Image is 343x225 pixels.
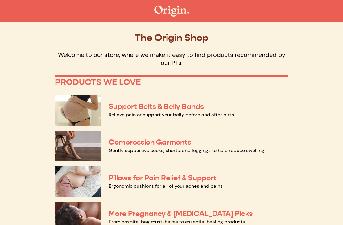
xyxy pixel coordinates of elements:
img: Compression Garments [55,131,101,161]
a: Compression Garments [109,138,191,147]
a: Gently supportive socks, shorts, and leggings to help reduce swelling [109,147,264,154]
img: Pillows for Pain Relief & Support [55,166,101,197]
p: Welcome to our store, where we make it easy to find products recommended by our PTs. [55,51,288,67]
a: More Pregnancy & [MEDICAL_DATA] Picks [109,209,253,218]
a: From hospital bag must-haves to essential healing products [109,219,245,225]
a: Ergonomic cushions for all of your aches and pains [109,183,223,189]
a: Pillows for Pain Relief & Support [109,173,217,183]
p: The Origin Shop [55,32,288,43]
img: The Origin Shop [154,6,189,17]
img: Support Belts & Belly Bands [55,95,101,126]
a: Relieve pain or support your belly before and after birth [109,111,234,118]
a: Support Belts & Belly Bands [109,102,204,111]
p: PRODUCTS WE LOVE [55,77,288,87]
